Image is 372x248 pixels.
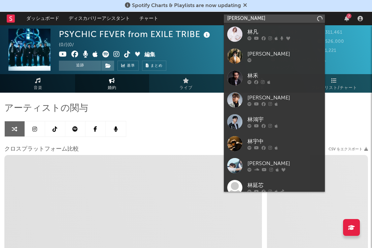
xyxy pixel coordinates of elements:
span: 婚約 [108,84,116,92]
div: [PERSON_NAME] [247,160,322,168]
a: [PERSON_NAME] [224,45,325,67]
div: 林凡 [247,28,322,36]
a: 音楽 [1,74,75,93]
input: アーティストを検索 [224,14,325,23]
span: 基準 [127,62,135,70]
div: [PERSON_NAME] [247,94,322,102]
span: プレイリスト/チャート [311,84,357,92]
a: 林延芯 [224,177,325,198]
span: ライブ [179,84,193,92]
a: 観客 [223,74,297,93]
a: プレイリスト/チャート [297,74,371,93]
a: [PERSON_NAME] [224,89,325,111]
button: CSV をエクスポート [329,147,368,151]
a: ディスカバリーアシスタント [64,12,135,25]
a: 基準 [117,61,139,71]
div: 林鴻宇 [247,116,322,124]
span: クロスプラットフォーム比較 [4,145,79,153]
div: 7 [346,13,351,19]
a: 林鴻宇 [224,111,325,133]
a: 婚約 [75,74,149,93]
span: 526,000 [317,39,344,44]
span: まとめ [150,64,163,68]
div: PSYCHIC FEVER from EXILE TRIBE [59,29,212,40]
span: 却下する [243,3,247,8]
a: ダッシュボード [22,12,64,25]
span: 音楽 [34,84,42,92]
button: 7 [344,16,349,21]
a: 林宇中 [224,133,325,155]
span: 311,461 [317,30,342,35]
button: まとめ [142,61,166,71]
span: 1,221 [317,49,336,53]
div: 林宇中 [247,138,322,146]
button: 追跡 [59,61,101,71]
a: ライブ [149,74,223,93]
div: [PERSON_NAME] [247,50,322,58]
span: アーティストの関与 [4,104,88,113]
div: 林禾 [247,72,322,80]
a: チャート [135,12,163,25]
span: Spotify Charts & Playlists are now updating [132,3,241,8]
div: {0/ | {0/ [59,41,82,49]
button: 編集 [144,51,155,59]
a: 林凡 [224,23,325,45]
a: 林禾 [224,67,325,89]
div: 林延芯 [247,182,322,190]
a: [PERSON_NAME] [224,155,325,177]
